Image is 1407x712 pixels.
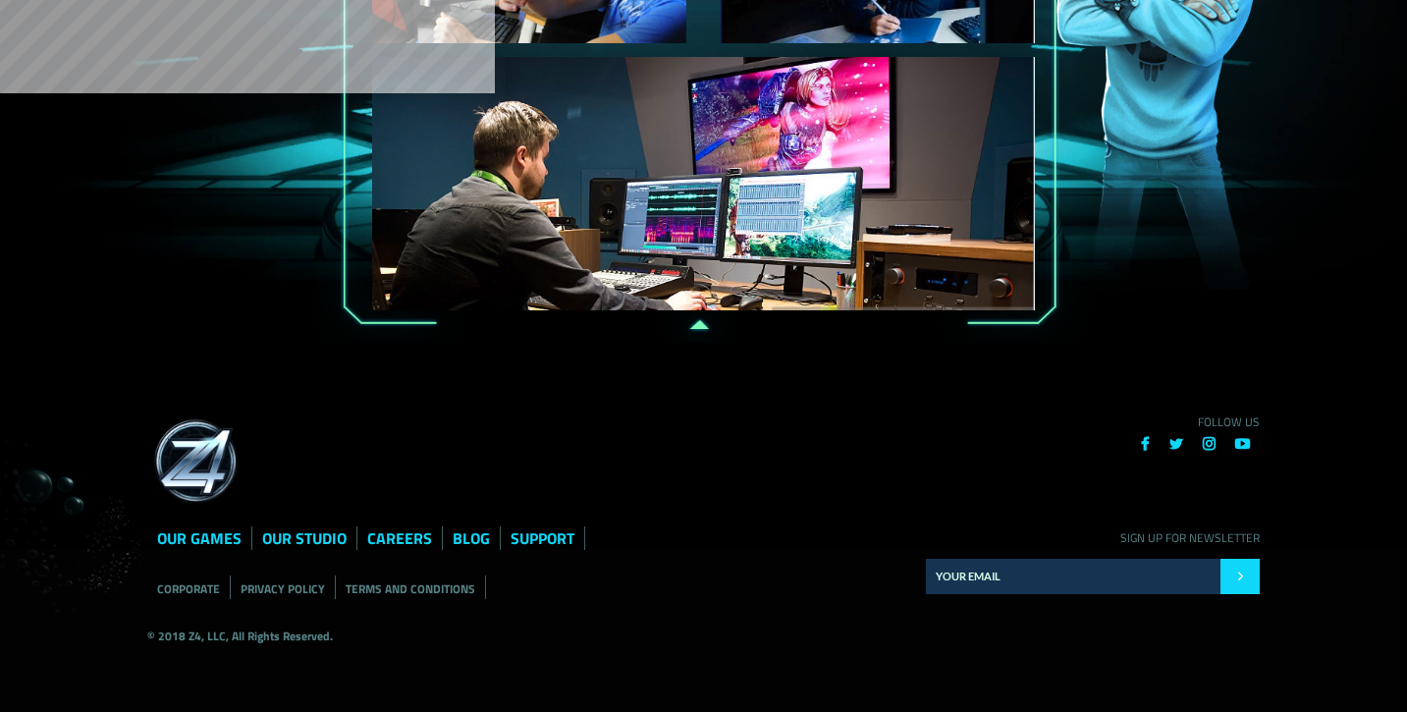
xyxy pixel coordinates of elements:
a: OUR STUDIO [262,526,347,550]
a: TERMS AND CONDITIONS [346,579,475,598]
input: Submit [1220,559,1260,594]
p: FOLLOW US [926,412,1260,431]
a: CORPORATE [157,579,220,598]
a: BLOG [453,526,490,550]
p: SIGN UP FOR NEWSLETTER [926,528,1260,547]
input: E-mail [926,559,1220,594]
a: SUPPORT [511,526,574,550]
strong: © 2018 Z4, LLC, All Rights Reserved. [147,627,333,645]
a: PRIVACY POLICY [241,579,325,598]
img: palace [372,57,1035,310]
a: OUR GAMES [157,526,242,550]
a: CAREERS [367,526,432,550]
img: grid [147,412,245,511]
